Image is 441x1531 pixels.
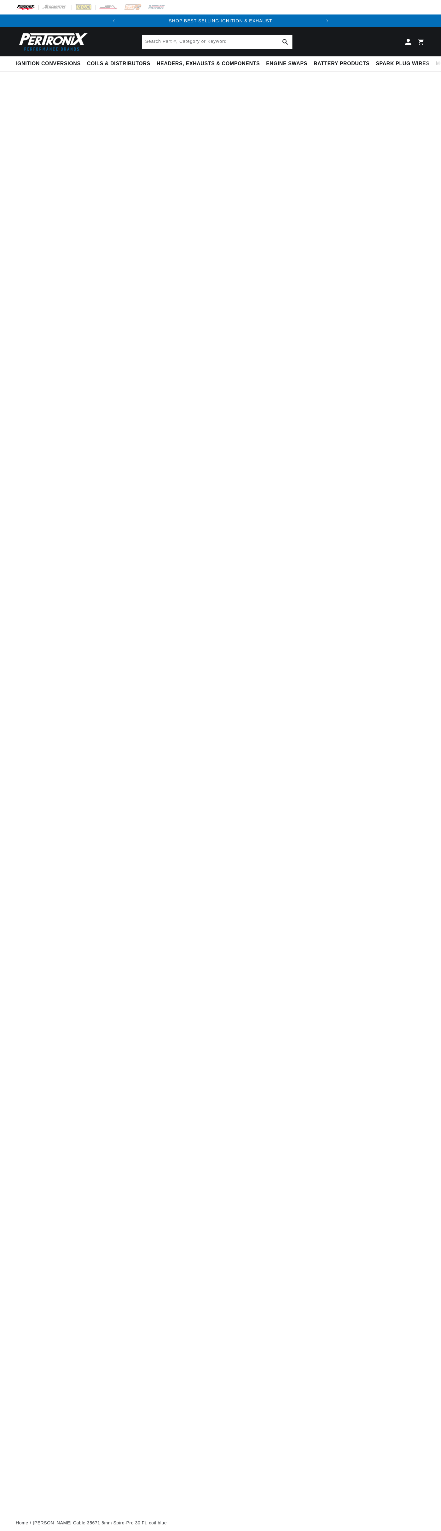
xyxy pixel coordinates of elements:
[87,60,150,67] span: Coils & Distributors
[120,17,321,24] div: Announcement
[142,35,292,49] input: Search Part #, Category or Keyword
[107,14,120,27] button: Translation missing: en.sections.announcements.previous_announcement
[266,60,307,67] span: Engine Swaps
[154,56,263,71] summary: Headers, Exhausts & Components
[169,18,272,23] a: SHOP BEST SELLING IGNITION & EXHAUST
[33,1519,167,1526] a: [PERSON_NAME] Cable 35671 8mm Spiro-Pro 30 Ft. coil blue
[157,60,260,67] span: Headers, Exhausts & Components
[16,1519,425,1526] nav: breadcrumbs
[310,56,373,71] summary: Battery Products
[278,35,292,49] button: Search Part #, Category or Keyword
[16,60,81,67] span: Ignition Conversions
[16,1519,28,1526] a: Home
[321,14,334,27] button: Translation missing: en.sections.announcements.next_announcement
[314,60,369,67] span: Battery Products
[16,56,84,71] summary: Ignition Conversions
[84,56,154,71] summary: Coils & Distributors
[120,17,321,24] div: 1 of 2
[16,31,88,53] img: Pertronix
[376,60,429,67] span: Spark Plug Wires
[373,56,432,71] summary: Spark Plug Wires
[263,56,310,71] summary: Engine Swaps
